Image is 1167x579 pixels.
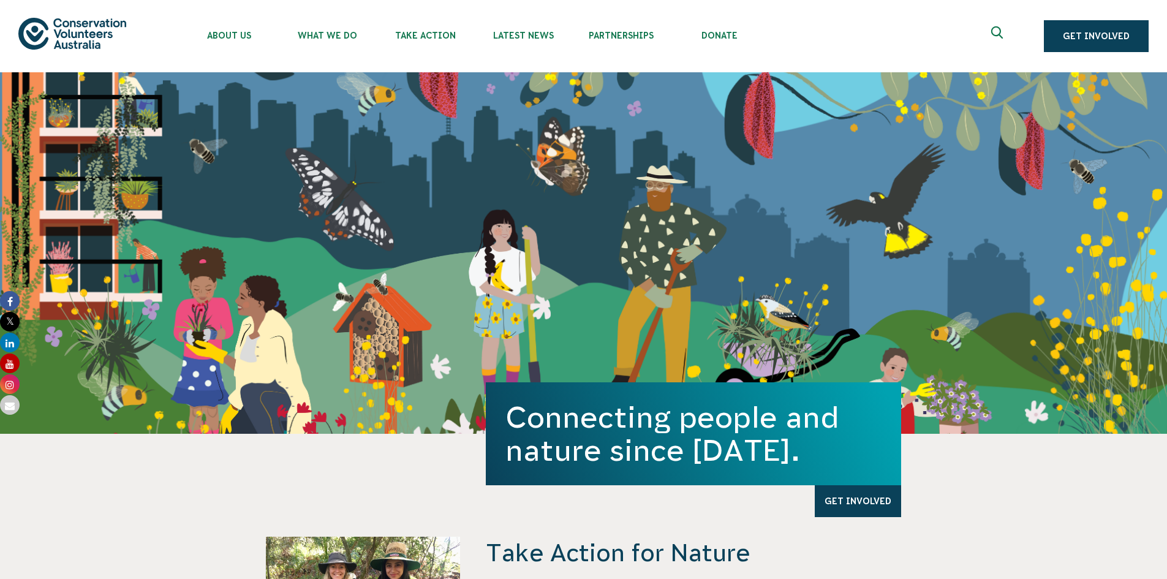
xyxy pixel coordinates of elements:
[670,31,768,40] span: Donate
[486,537,901,569] h4: Take Action for Nature
[18,18,126,49] img: logo.svg
[572,31,670,40] span: Partnerships
[180,31,278,40] span: About Us
[984,21,1013,51] button: Expand search box Close search box
[991,26,1006,46] span: Expand search box
[376,31,474,40] span: Take Action
[505,401,882,467] h1: Connecting people and nature since [DATE].
[815,485,901,517] a: Get Involved
[1044,20,1149,52] a: Get Involved
[278,31,376,40] span: What We Do
[474,31,572,40] span: Latest News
